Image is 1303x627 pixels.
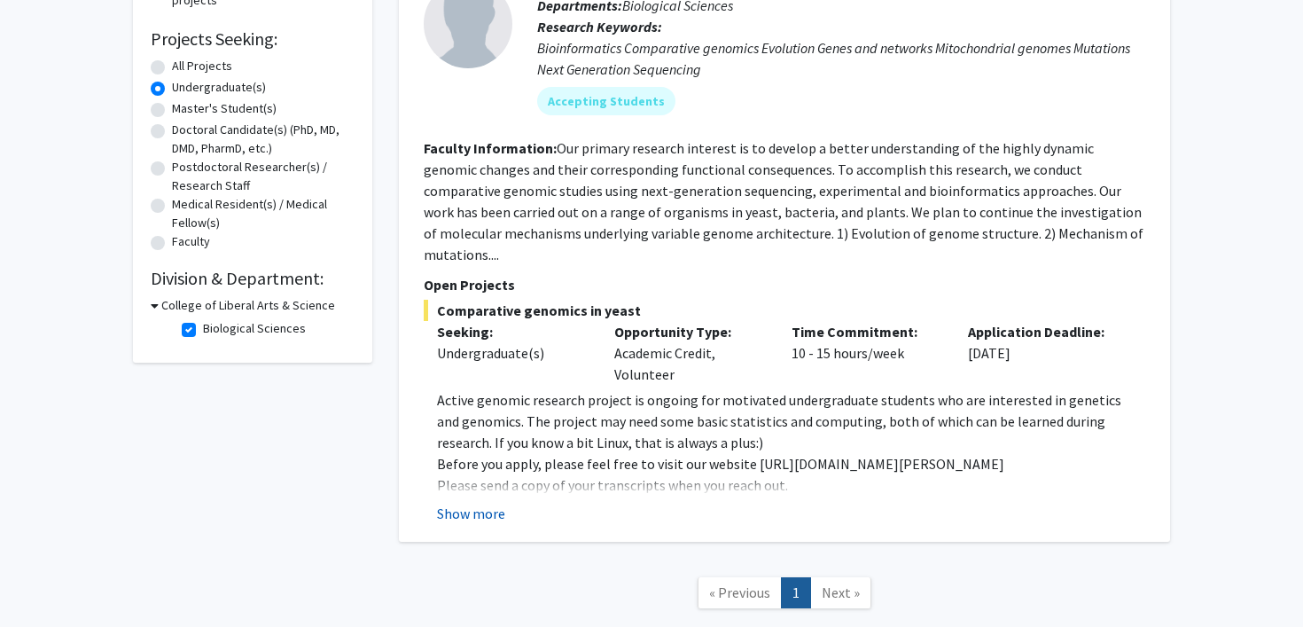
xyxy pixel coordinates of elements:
div: Bioinformatics Comparative genomics Evolution Genes and networks Mitochondrial genomes Mutations ... [537,37,1145,80]
p: Seeking: [437,321,588,342]
b: Faculty Information: [424,139,557,157]
h2: Division & Department: [151,268,355,289]
p: Active genomic research project is ongoing for motivated undergraduate students who are intereste... [437,389,1145,453]
h2: Projects Seeking: [151,28,355,50]
p: Please send a copy of your transcripts when you reach out. [437,474,1145,496]
a: 1 [781,577,811,608]
fg-read-more: Our primary research interest is to develop a better understanding of the highly dynamic genomic ... [424,139,1143,263]
label: Faculty [172,232,210,251]
label: Biological Sciences [203,319,306,338]
label: Postdoctoral Researcher(s) / Research Staff [172,158,355,195]
div: Undergraduate(s) [437,342,588,364]
label: Master's Student(s) [172,99,277,118]
div: 10 - 15 hours/week [778,321,956,385]
div: [DATE] [955,321,1132,385]
p: Opportunity Type: [614,321,765,342]
label: Medical Resident(s) / Medical Fellow(s) [172,195,355,232]
mat-chip: Accepting Students [537,87,675,115]
span: Comparative genomics in yeast [424,300,1145,321]
label: All Projects [172,57,232,75]
label: Doctoral Candidate(s) (PhD, MD, DMD, PharmD, etc.) [172,121,355,158]
b: Research Keywords: [537,18,662,35]
a: Next Page [810,577,871,608]
p: Open Projects [424,274,1145,295]
span: « Previous [709,584,770,601]
label: Undergraduate(s) [172,78,266,97]
p: Time Commitment: [792,321,942,342]
iframe: Chat [13,547,75,614]
button: Show more [437,503,505,524]
a: Previous Page [698,577,782,608]
p: Application Deadline: [968,321,1119,342]
span: Next » [822,584,860,601]
h3: College of Liberal Arts & Science [161,296,335,315]
div: Academic Credit, Volunteer [601,321,778,385]
p: Before you apply, please feel free to visit our website [URL][DOMAIN_NAME][PERSON_NAME] [437,453,1145,474]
